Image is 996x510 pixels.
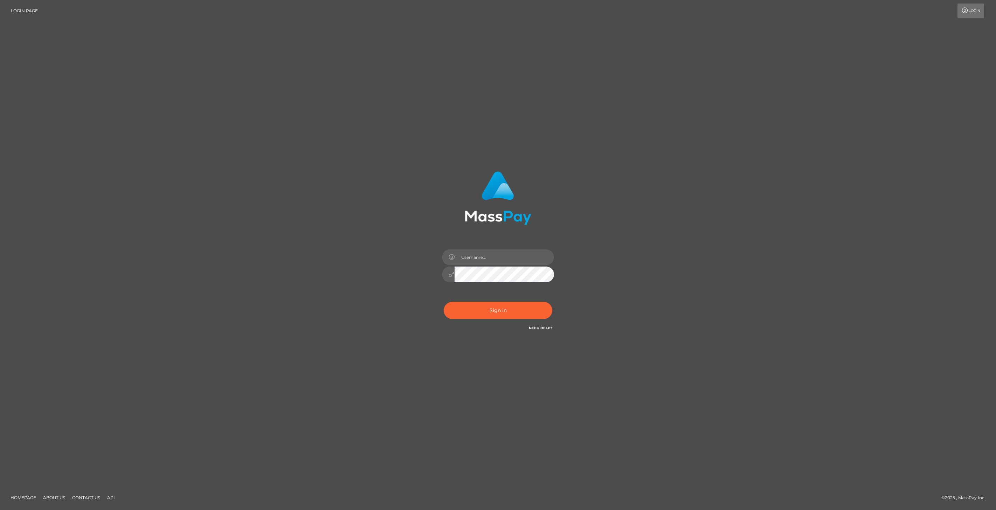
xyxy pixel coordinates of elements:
button: Sign in [444,302,552,319]
a: About Us [40,492,68,503]
a: Need Help? [529,326,552,330]
a: Login Page [11,3,38,18]
input: Username... [455,249,554,265]
div: © 2025 , MassPay Inc. [941,494,991,502]
a: API [104,492,118,503]
a: Homepage [8,492,39,503]
a: Login [957,3,984,18]
a: Contact Us [69,492,103,503]
img: MassPay Login [465,171,531,225]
